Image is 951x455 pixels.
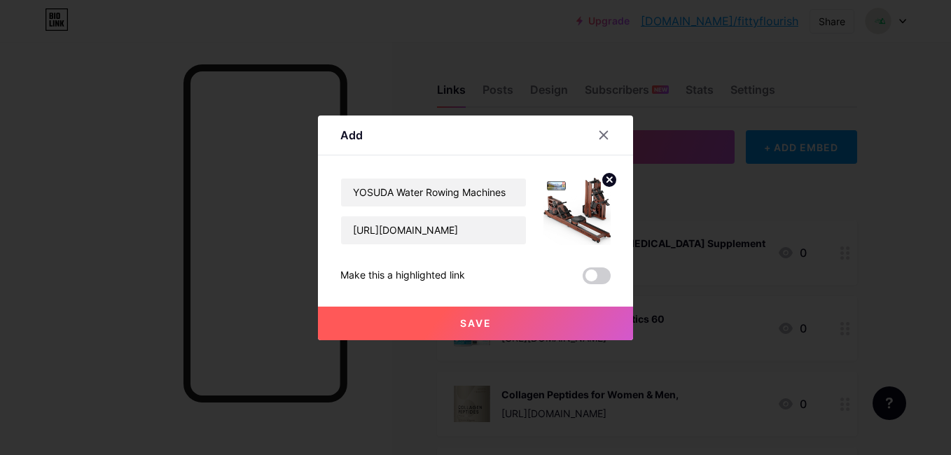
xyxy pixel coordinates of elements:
[341,178,526,206] input: Title
[340,267,465,284] div: Make this a highlighted link
[460,317,492,329] span: Save
[543,178,611,245] img: link_thumbnail
[341,216,526,244] input: URL
[318,307,633,340] button: Save
[340,127,363,143] div: Add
